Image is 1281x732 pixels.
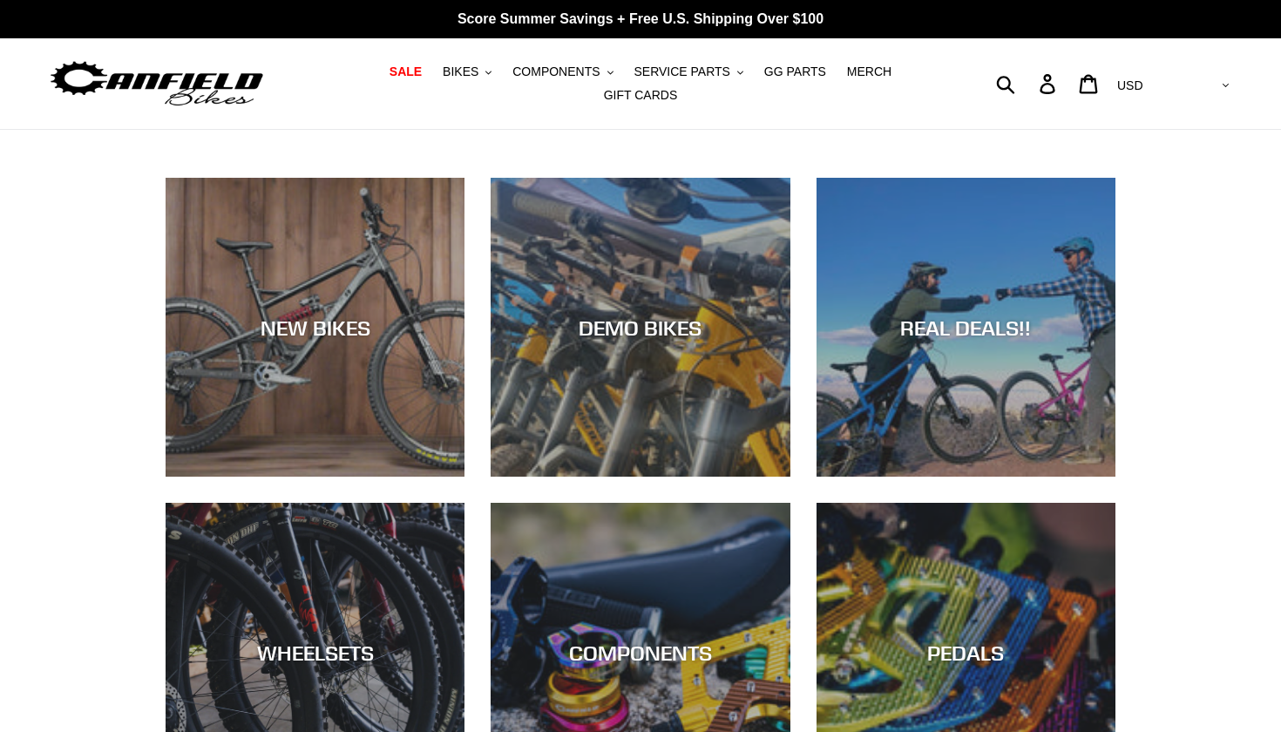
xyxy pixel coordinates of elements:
[817,178,1115,477] a: REAL DEALS!!
[504,60,621,84] button: COMPONENTS
[443,64,478,79] span: BIKES
[817,315,1115,340] div: REAL DEALS!!
[1006,64,1050,103] input: Search
[512,64,600,79] span: COMPONENTS
[491,315,790,340] div: DEMO BIKES
[48,57,266,112] img: Canfield Bikes
[847,64,891,79] span: MERCH
[390,64,422,79] span: SALE
[595,84,687,107] a: GIFT CARDS
[838,60,900,84] a: MERCH
[764,64,826,79] span: GG PARTS
[625,60,751,84] button: SERVICE PARTS
[817,640,1115,666] div: PEDALS
[756,60,835,84] a: GG PARTS
[166,640,464,666] div: WHEELSETS
[491,640,790,666] div: COMPONENTS
[604,88,678,103] span: GIFT CARDS
[166,178,464,477] a: NEW BIKES
[166,315,464,340] div: NEW BIKES
[381,60,430,84] a: SALE
[434,60,500,84] button: BIKES
[634,64,729,79] span: SERVICE PARTS
[491,178,790,477] a: DEMO BIKES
